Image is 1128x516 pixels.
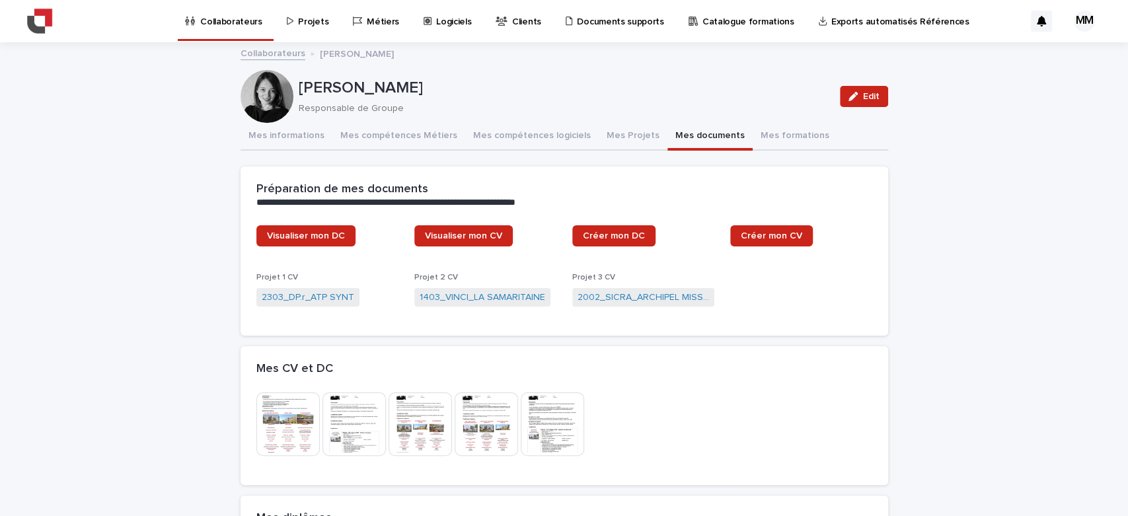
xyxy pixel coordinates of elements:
button: Mes compétences Métiers [332,123,465,151]
p: Responsable de Groupe [299,103,824,114]
span: Visualiser mon CV [425,231,502,240]
a: Créer mon DC [572,225,656,246]
button: Mes informations [241,123,332,151]
a: Visualiser mon CV [414,225,513,246]
p: [PERSON_NAME] [299,79,829,98]
span: Edit [863,92,880,101]
p: [PERSON_NAME] [320,46,394,60]
a: Créer mon CV [730,225,813,246]
span: Visualiser mon DC [267,231,345,240]
img: YiAiwBLRm2aPEWe5IFcA [26,8,53,34]
h2: Préparation de mes documents [256,182,428,197]
button: Mes compétences logiciels [465,123,599,151]
button: Mes documents [667,123,753,151]
a: Visualiser mon DC [256,225,356,246]
button: Mes Projets [599,123,667,151]
h2: Mes CV et DC [256,362,333,377]
a: 2303_DP.r_ATP SYNT [262,291,354,305]
span: Projet 3 CV [572,274,615,281]
a: Collaborateurs [241,45,305,60]
button: Mes formations [753,123,837,151]
span: Projet 1 CV [256,274,298,281]
a: 2002_SICRA_ARCHIPEL MISSION_A2_SYNA [578,291,709,305]
span: Créer mon DC [583,231,645,240]
span: Créer mon CV [741,231,802,240]
a: 1403_VINCI_LA SAMARITAINE [420,291,545,305]
button: Edit [840,86,888,107]
div: MM [1074,11,1095,32]
span: Projet 2 CV [414,274,458,281]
